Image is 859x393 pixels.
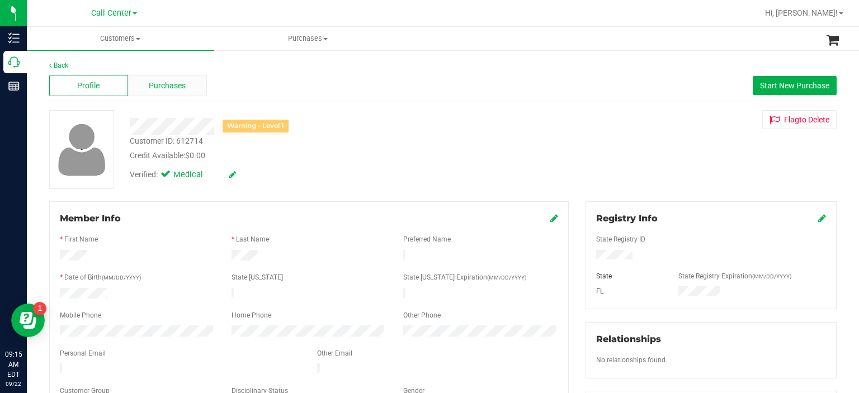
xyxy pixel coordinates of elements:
label: No relationships found. [596,355,667,365]
label: State [US_STATE] Expiration [403,272,526,282]
label: State [US_STATE] [232,272,283,282]
a: Customers [27,27,214,50]
p: 09/22 [5,380,22,388]
span: (MM/DD/YYYY) [487,274,526,281]
label: State Registry Expiration [678,271,791,281]
span: Registry Info [596,213,658,224]
label: Home Phone [232,310,271,320]
inline-svg: Inventory [8,32,20,44]
label: Preferred Name [403,234,451,244]
p: 09:15 AM EDT [5,349,22,380]
span: Relationships [596,334,661,344]
label: Date of Birth [64,272,141,282]
span: Call Center [91,8,131,18]
label: Mobile Phone [60,310,101,320]
label: Other Email [317,348,352,358]
span: (MM/DD/YYYY) [102,274,141,281]
span: Customers [27,34,214,44]
span: Start New Purchase [760,81,829,90]
a: Purchases [214,27,402,50]
div: Customer ID: 612714 [130,135,203,147]
span: Profile [77,80,100,92]
div: Verified: [130,169,236,181]
div: Credit Available: [130,150,515,162]
a: Back [49,61,68,69]
iframe: Resource center unread badge [33,302,46,315]
label: State Registry ID [596,234,645,244]
span: Hi, [PERSON_NAME]! [765,8,838,17]
inline-svg: Call Center [8,56,20,68]
div: FL [588,286,670,296]
inline-svg: Reports [8,81,20,92]
span: (MM/DD/YYYY) [752,273,791,280]
span: Purchases [149,80,186,92]
span: $0.00 [185,151,205,160]
button: Start New Purchase [753,76,837,95]
label: Personal Email [60,348,106,358]
label: First Name [64,234,98,244]
button: Flagto Delete [762,110,837,129]
iframe: Resource center [11,304,45,337]
div: Warning - Level 1 [223,120,289,132]
span: Medical [173,169,218,181]
label: Other Phone [403,310,441,320]
span: Purchases [215,34,401,44]
label: Last Name [236,234,269,244]
img: user-icon.png [53,121,111,178]
div: State [588,271,670,281]
span: Member Info [60,213,121,224]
